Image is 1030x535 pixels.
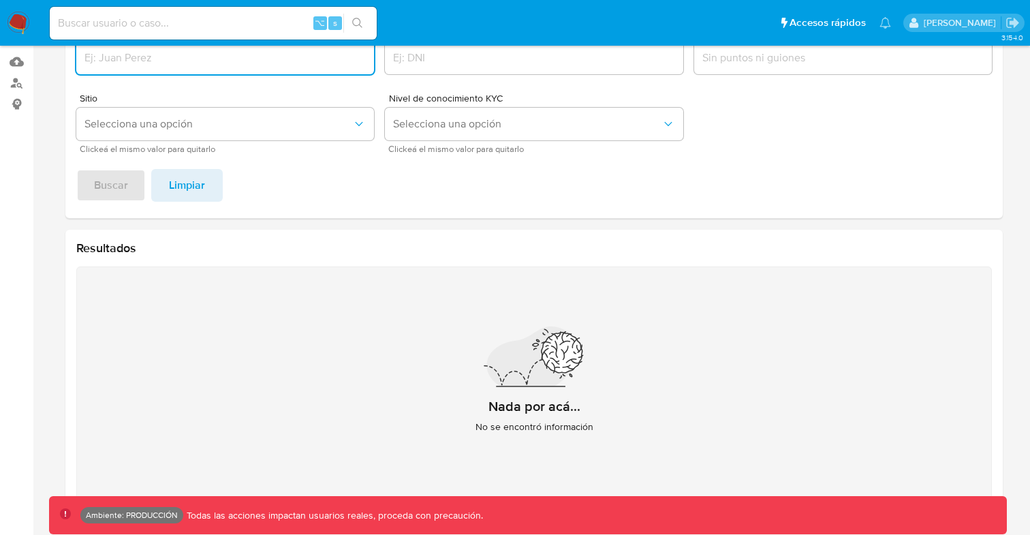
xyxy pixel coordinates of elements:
span: ⌥ [315,16,325,29]
p: lucio.romano@mercadolibre.com [924,16,1001,29]
span: Accesos rápidos [790,16,866,30]
button: search-icon [343,14,371,33]
span: s [333,16,337,29]
input: Buscar usuario o caso... [50,14,377,32]
span: 3.154.0 [1001,32,1023,43]
a: Salir [1005,16,1020,30]
a: Notificaciones [879,17,891,29]
p: Ambiente: PRODUCCIÓN [86,513,178,518]
p: Todas las acciones impactan usuarios reales, proceda con precaución. [183,509,483,522]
